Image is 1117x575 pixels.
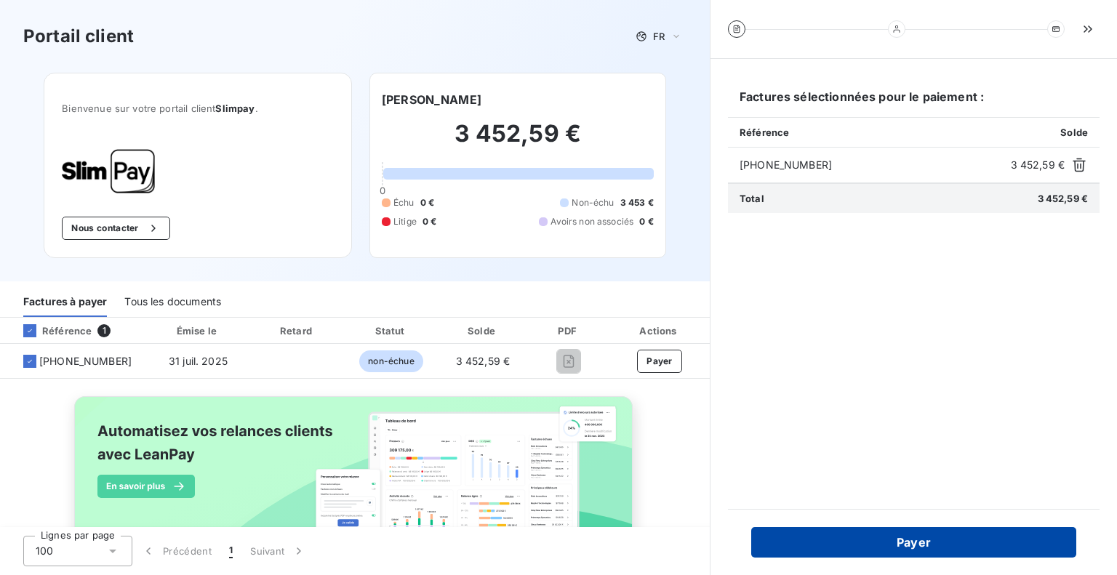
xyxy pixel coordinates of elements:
[456,355,511,367] span: 3 452,59 €
[441,323,525,338] div: Solde
[62,149,155,193] img: Company logo
[23,23,134,49] h3: Portail client
[382,119,654,163] h2: 3 452,59 €
[653,31,665,42] span: FR
[751,527,1076,558] button: Payer
[97,324,111,337] span: 1
[348,323,435,338] div: Statut
[124,286,221,317] div: Tous les documents
[1038,193,1089,204] span: 3 452,59 €
[423,215,436,228] span: 0 €
[551,215,633,228] span: Avoirs non associés
[1060,126,1088,138] span: Solde
[420,196,434,209] span: 0 €
[740,158,1005,172] span: [PHONE_NUMBER]
[572,196,614,209] span: Non-échu
[637,350,682,373] button: Payer
[253,323,343,338] div: Retard
[1011,158,1065,172] span: 3 452,59 €
[612,323,707,338] div: Actions
[620,196,654,209] span: 3 453 €
[132,536,220,566] button: Précédent
[728,88,1100,117] h6: Factures sélectionnées pour le paiement :
[61,387,649,566] img: banner
[531,323,606,338] div: PDF
[12,324,92,337] div: Référence
[382,91,481,108] h6: [PERSON_NAME]
[393,215,417,228] span: Litige
[359,350,423,372] span: non-échue
[23,286,107,317] div: Factures à payer
[220,536,241,566] button: 1
[36,544,53,558] span: 100
[229,544,233,558] span: 1
[149,323,247,338] div: Émise le
[39,354,132,369] span: [PHONE_NUMBER]
[740,193,764,204] span: Total
[169,355,228,367] span: 31 juil. 2025
[62,102,334,114] span: Bienvenue sur votre portail client .
[393,196,415,209] span: Échu
[380,185,385,196] span: 0
[639,215,653,228] span: 0 €
[241,536,315,566] button: Suivant
[62,217,169,240] button: Nous contacter
[215,102,255,114] span: Slimpay
[740,126,789,138] span: Référence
